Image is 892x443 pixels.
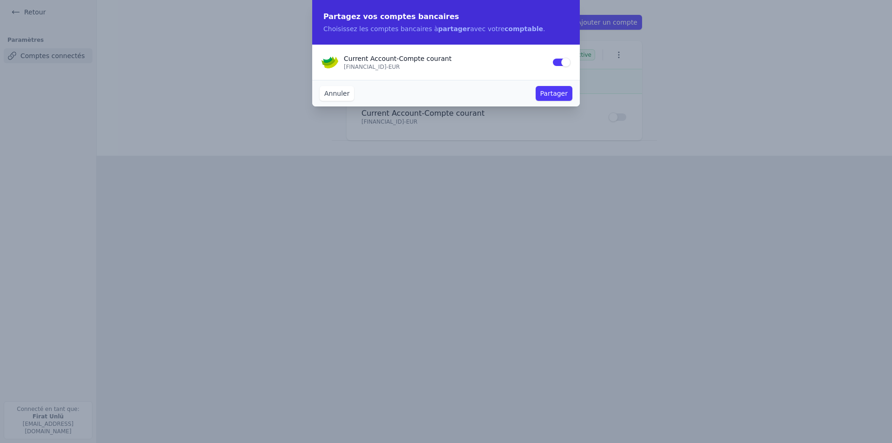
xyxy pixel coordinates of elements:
[438,25,470,33] strong: partager
[344,54,546,63] p: Current Account - Compte courant
[320,86,354,101] button: Annuler
[536,86,572,101] button: Partager
[344,63,546,71] p: [FINANCIAL_ID] - EUR
[323,24,569,33] p: Choisissez les comptes bancaires à avec votre .
[505,25,543,33] strong: comptable
[323,11,569,22] h2: Partagez vos comptes bancaires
